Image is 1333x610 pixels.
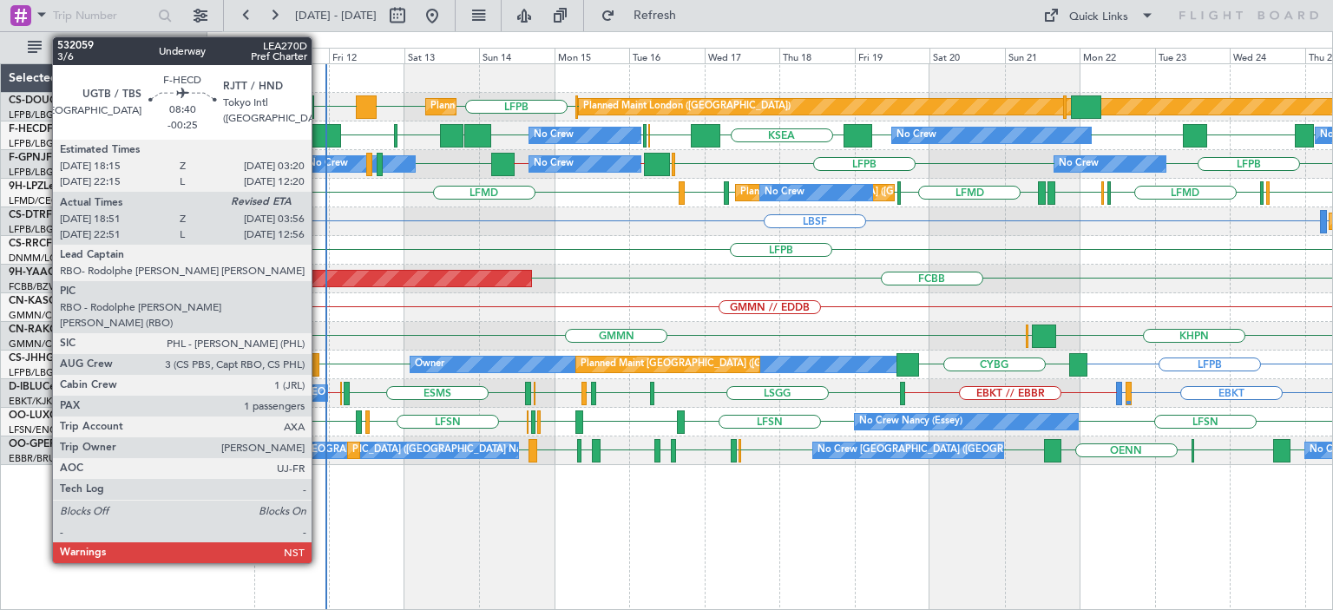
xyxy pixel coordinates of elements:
[1080,48,1155,63] div: Mon 22
[9,252,62,265] a: DNMM/LOS
[9,108,54,121] a: LFPB/LBG
[1005,48,1080,63] div: Sun 21
[415,351,444,377] div: Owner
[9,439,49,449] span: OO-GPE
[534,151,574,177] div: No Crew
[9,366,54,379] a: LFPB/LBG
[329,48,404,63] div: Fri 12
[619,10,692,22] span: Refresh
[9,223,54,236] a: LFPB/LBG
[1155,48,1231,63] div: Tue 23
[855,48,930,63] div: Fri 19
[9,95,49,106] span: CS-DOU
[9,338,69,351] a: GMMN/CMN
[259,437,549,463] div: No Crew [GEOGRAPHIC_DATA] ([GEOGRAPHIC_DATA] National)
[9,95,108,106] a: CS-DOUGlobal 6500
[259,380,549,406] div: No Crew [GEOGRAPHIC_DATA] ([GEOGRAPHIC_DATA] National)
[9,423,56,436] a: LFSN/ENC
[179,48,254,63] div: Wed 10
[1069,9,1128,26] div: Quick Links
[9,325,49,335] span: CN-RAK
[9,267,107,278] a: 9H-YAAGlobal 5000
[9,439,153,449] a: OO-GPEFalcon 900EX EASy II
[9,137,54,150] a: LFPB/LBG
[9,210,105,220] a: CS-DTRFalcon 2000
[818,437,1108,463] div: No Crew [GEOGRAPHIC_DATA] ([GEOGRAPHIC_DATA] National)
[583,94,791,120] div: Planned Maint London ([GEOGRAPHIC_DATA])
[1059,151,1099,177] div: No Crew
[9,410,49,421] span: OO-LUX
[9,452,56,465] a: EBBR/BRU
[9,309,69,322] a: GMMN/CMN
[19,34,188,62] button: All Aircraft
[352,437,666,463] div: Planned Maint [GEOGRAPHIC_DATA] ([GEOGRAPHIC_DATA] National)
[555,48,630,63] div: Mon 15
[9,124,95,134] a: F-HECDFalcon 7X
[593,2,697,30] button: Refresh
[479,48,555,63] div: Sun 14
[859,409,962,435] div: No Crew Nancy (Essey)
[581,351,854,377] div: Planned Maint [GEOGRAPHIC_DATA] ([GEOGRAPHIC_DATA])
[9,382,43,392] span: D-IBLU
[9,395,52,408] a: EBKT/KJK
[929,48,1005,63] div: Sat 20
[230,208,305,234] div: AOG Maint Sofia
[9,382,136,392] a: D-IBLUCessna Citation M2
[9,153,46,163] span: F-GPNJ
[765,180,804,206] div: No Crew
[210,35,240,49] div: [DATE]
[1230,48,1305,63] div: Wed 24
[430,94,704,120] div: Planned Maint [GEOGRAPHIC_DATA] ([GEOGRAPHIC_DATA])
[779,48,855,63] div: Thu 18
[295,8,377,23] span: [DATE] - [DATE]
[404,48,480,63] div: Sat 13
[534,122,574,148] div: No Crew
[9,296,108,306] a: CN-KASGlobal 5000
[53,3,153,29] input: Trip Number
[9,166,54,179] a: LFPB/LBG
[9,239,111,249] a: CS-RRCFalcon 900LX
[9,210,46,220] span: CS-DTR
[9,410,146,421] a: OO-LUXCessna Citation CJ4
[9,194,59,207] a: LFMD/CEQ
[308,151,348,177] div: No Crew
[9,353,105,364] a: CS-JHHGlobal 6000
[705,48,780,63] div: Wed 17
[9,280,55,293] a: FCBB/BZV
[629,48,705,63] div: Tue 16
[254,48,330,63] div: Thu 11
[9,296,49,306] span: CN-KAS
[9,181,99,192] a: 9H-LPZLegacy 500
[9,124,47,134] span: F-HECD
[9,239,46,249] span: CS-RRC
[896,122,936,148] div: No Crew
[9,267,48,278] span: 9H-YAA
[45,42,183,54] span: All Aircraft
[9,181,43,192] span: 9H-LPZ
[9,353,46,364] span: CS-JHH
[9,153,112,163] a: F-GPNJFalcon 900EX
[740,180,986,206] div: Planned [GEOGRAPHIC_DATA] ([GEOGRAPHIC_DATA])
[1034,2,1163,30] button: Quick Links
[9,325,108,335] a: CN-RAKGlobal 6000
